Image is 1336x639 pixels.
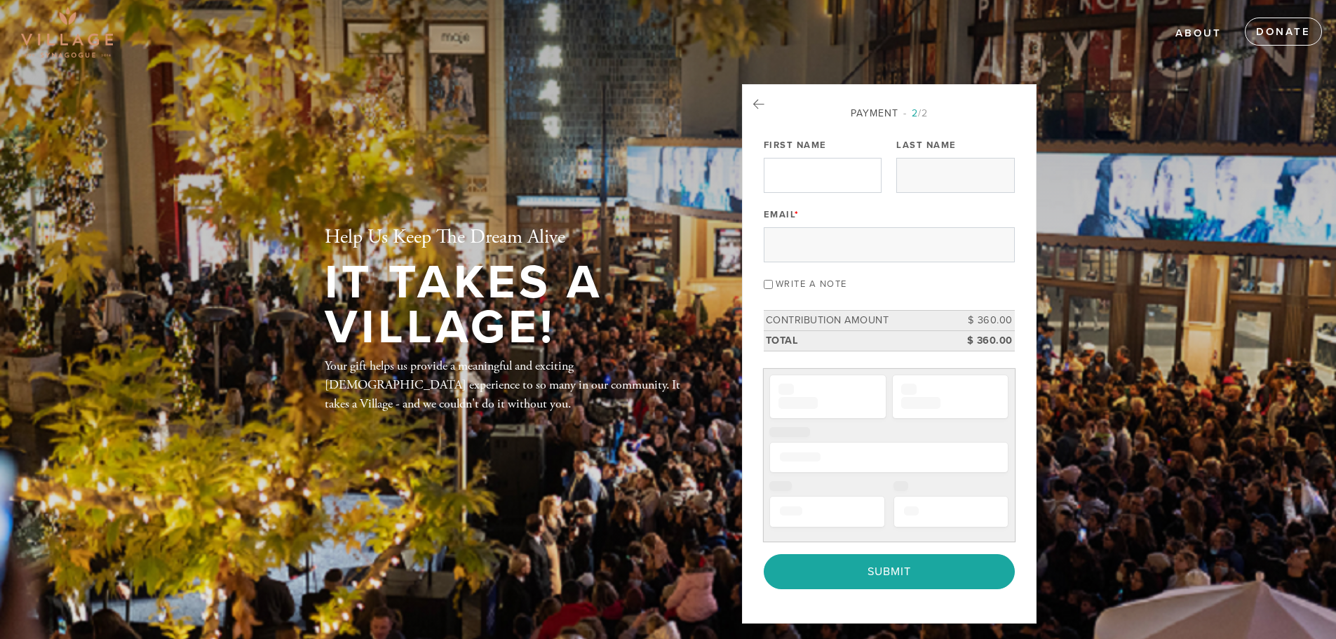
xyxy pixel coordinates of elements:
[325,226,696,250] h2: Help Us Keep The Dream Alive
[764,106,1015,121] div: Payment
[764,139,827,152] label: First Name
[325,356,696,413] div: Your gift helps us provide a meaningful and exciting [DEMOGRAPHIC_DATA] experience to so many in ...
[764,330,952,351] td: Total
[952,330,1015,351] td: $ 360.00
[764,208,799,221] label: Email
[21,7,113,58] img: Village-sdquare-png-1_0.png
[325,260,696,351] h1: It Takes A Village!
[776,278,847,290] label: Write a note
[912,107,918,119] span: 2
[952,311,1015,331] td: $ 360.00
[896,139,957,152] label: Last Name
[795,209,799,220] span: This field is required.
[1245,18,1322,46] a: Donate
[764,554,1015,589] input: Submit
[903,107,928,119] span: /2
[764,311,952,331] td: Contribution Amount
[1165,20,1232,47] a: About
